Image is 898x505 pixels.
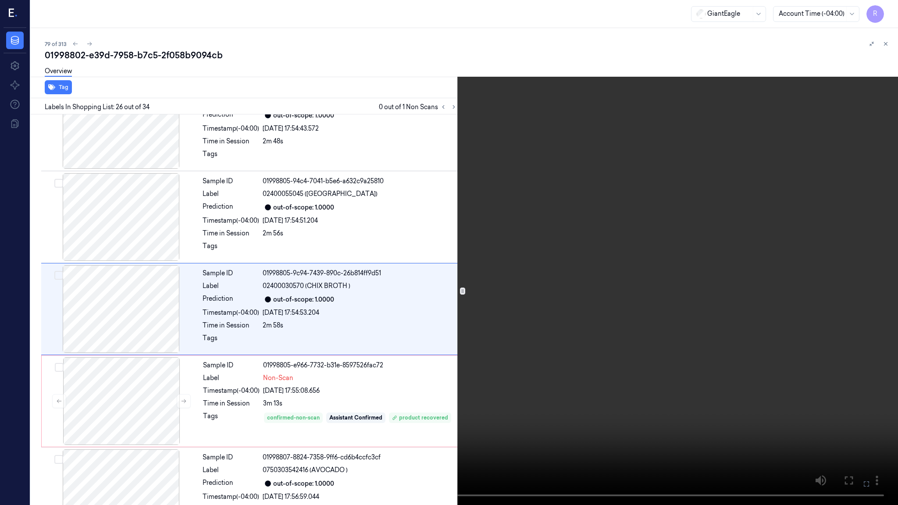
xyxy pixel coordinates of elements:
div: Timestamp (-04:00) [203,492,259,501]
div: 2m 56s [263,229,457,238]
div: out-of-scope: 1.0000 [273,203,334,212]
div: Tags [203,149,259,164]
div: Tags [203,412,260,437]
div: Prediction [203,294,259,305]
div: 2m 48s [263,137,457,146]
button: Tag [45,80,72,94]
div: Prediction [203,478,259,489]
div: Time in Session [203,137,259,146]
span: Non-Scan [263,373,293,383]
div: Prediction [203,202,259,213]
div: Assistant Confirmed [329,414,382,422]
div: product recovered [392,414,448,422]
div: Time in Session [203,399,260,408]
span: 02400030570 (CHIX BROTH ) [263,281,350,291]
span: 79 of 313 [45,40,67,48]
div: Label [203,466,259,475]
div: Tags [203,334,259,348]
div: Sample ID [203,269,259,278]
div: 01998802-e39d-7958-b7c5-2f058b9094cb [45,49,891,61]
button: R [866,5,884,23]
div: 2m 58s [263,321,457,330]
div: 01998805-94c4-7041-b5e6-a632c9a25810 [263,177,457,186]
button: Select row [55,363,64,372]
span: 0750303542416 (AVOCADO ) [263,466,348,475]
div: Prediction [203,110,259,121]
button: Select row [54,455,63,464]
div: Time in Session [203,229,259,238]
div: Timestamp (-04:00) [203,386,260,395]
div: [DATE] 17:54:53.204 [263,308,457,317]
div: [DATE] 17:55:08.656 [263,386,457,395]
button: Select row [54,179,63,188]
div: Label [203,373,260,383]
div: [DATE] 17:54:43.572 [263,124,457,133]
span: 0 out of 1 Non Scans [379,102,459,112]
div: Sample ID [203,453,259,462]
div: Sample ID [203,361,260,370]
div: 01998805-e966-7732-b31e-8597526fac72 [263,361,457,370]
div: out-of-scope: 1.0000 [273,111,334,120]
div: Label [203,189,259,199]
div: Timestamp (-04:00) [203,308,259,317]
div: Label [203,281,259,291]
div: out-of-scope: 1.0000 [273,479,334,488]
div: confirmed-non-scan [267,414,320,422]
div: Tags [203,242,259,256]
div: 01998807-8824-7358-9ff6-cd6b4ccfc3cf [263,453,457,462]
div: Time in Session [203,321,259,330]
div: Timestamp (-04:00) [203,216,259,225]
div: [DATE] 17:54:51.204 [263,216,457,225]
div: out-of-scope: 1.0000 [273,295,334,304]
div: Sample ID [203,177,259,186]
span: Labels In Shopping List: 26 out of 34 [45,103,150,112]
div: [DATE] 17:56:59.044 [263,492,457,501]
div: 01998805-9c94-7439-890c-26b814ff9d51 [263,269,457,278]
button: Select row [54,271,63,280]
div: Timestamp (-04:00) [203,124,259,133]
div: 3m 13s [263,399,457,408]
a: Overview [45,67,72,77]
span: 02400055045 ([GEOGRAPHIC_DATA]) [263,189,378,199]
